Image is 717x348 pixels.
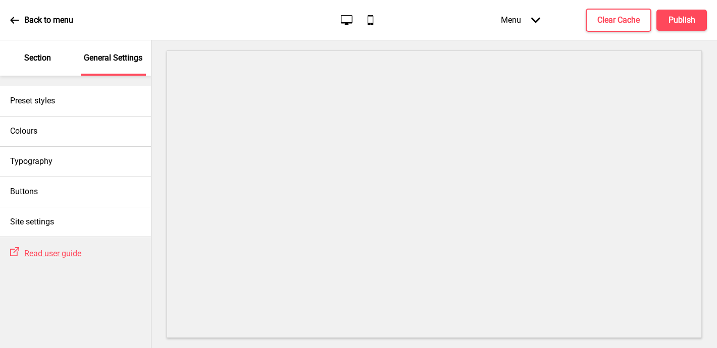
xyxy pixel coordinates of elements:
h4: Publish [669,15,695,26]
p: Section [24,52,51,64]
h4: Typography [10,156,53,167]
p: General Settings [84,52,142,64]
h4: Clear Cache [597,15,640,26]
p: Back to menu [24,15,73,26]
a: Back to menu [10,7,73,34]
h4: Colours [10,126,37,137]
button: Clear Cache [586,9,651,32]
h4: Preset styles [10,95,55,106]
h4: Buttons [10,186,38,197]
h4: Site settings [10,216,54,227]
div: Menu [491,5,550,35]
a: Read user guide [19,249,81,258]
span: Read user guide [24,249,81,258]
button: Publish [656,10,707,31]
